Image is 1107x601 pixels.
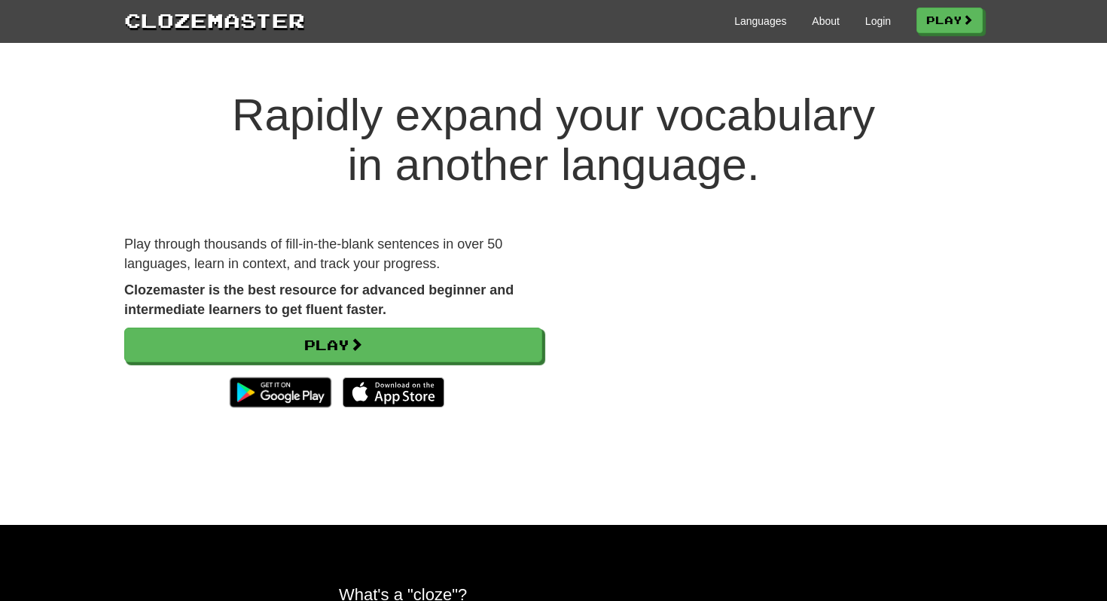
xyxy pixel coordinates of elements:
[124,6,305,34] a: Clozemaster
[734,14,786,29] a: Languages
[812,14,840,29] a: About
[124,282,514,317] strong: Clozemaster is the best resource for advanced beginner and intermediate learners to get fluent fa...
[865,14,891,29] a: Login
[124,235,542,273] p: Play through thousands of fill-in-the-blank sentences in over 50 languages, learn in context, and...
[916,8,983,33] a: Play
[124,328,542,362] a: Play
[343,377,444,407] img: Download_on_the_App_Store_Badge_US-UK_135x40-25178aeef6eb6b83b96f5f2d004eda3bffbb37122de64afbaef7...
[222,370,339,415] img: Get it on Google Play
